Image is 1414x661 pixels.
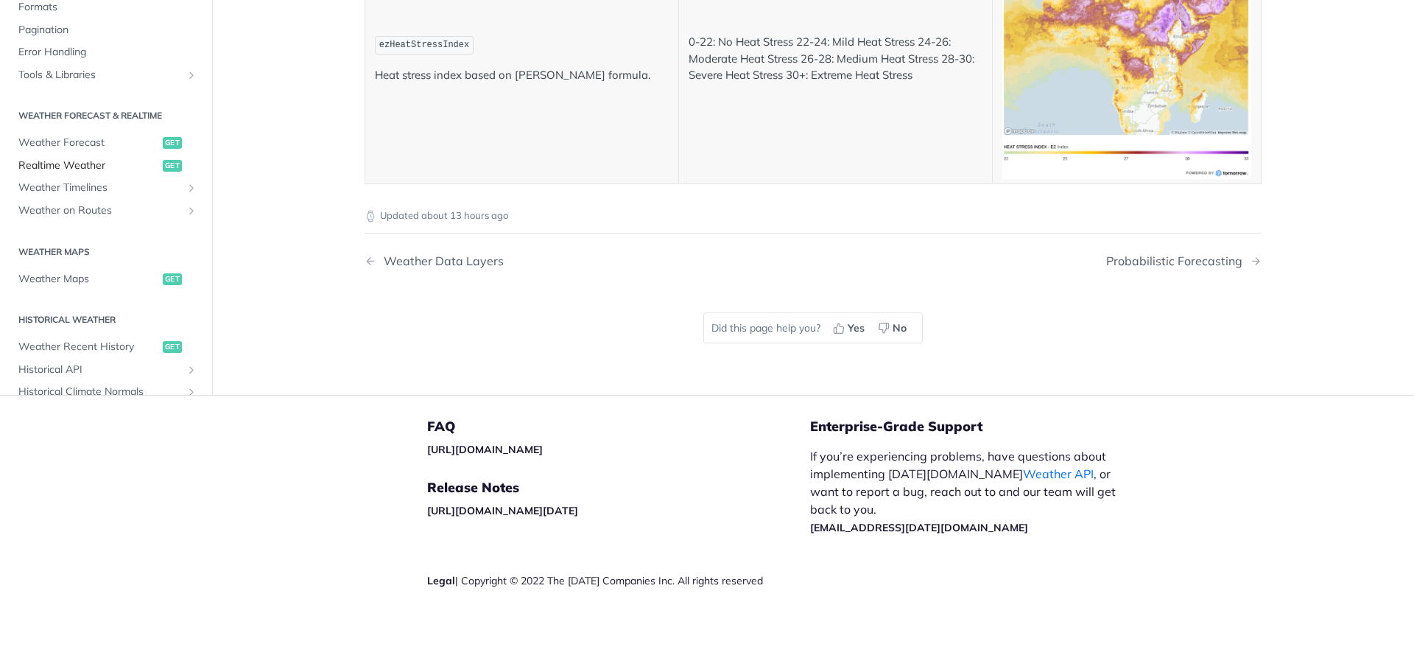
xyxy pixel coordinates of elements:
button: Yes [828,317,873,339]
a: Weather TimelinesShow subpages for Weather Timelines [11,178,201,200]
a: Historical Climate NormalsShow subpages for Historical Climate Normals [11,381,201,403]
p: Heat stress index based on [PERSON_NAME] formula. [375,67,669,84]
a: Weather API [1023,466,1094,481]
a: Legal [427,574,455,587]
h5: Enterprise-Grade Support [810,418,1155,436]
span: Error Handling [18,45,197,60]
a: Weather Mapsget [11,268,201,290]
button: Show subpages for Historical API [186,364,197,376]
span: get [163,273,182,285]
a: Next Page: Probabilistic Forecasting [1106,254,1262,268]
nav: Pagination Controls [365,239,1262,283]
a: [URL][DOMAIN_NAME][DATE] [427,504,578,517]
button: No [873,317,915,339]
span: Weather Recent History [18,340,159,354]
div: Did this page help you? [703,312,923,343]
button: Show subpages for Tools & Libraries [186,69,197,81]
span: ezHeatStressIndex [379,40,469,50]
p: 0-22: No Heat Stress 22-24: Mild Heat Stress 24-26: Moderate Heat Stress 26-28: Medium Heat Stres... [689,34,982,84]
a: Previous Page: Weather Data Layers [365,254,749,268]
a: Pagination [11,19,201,41]
a: [URL][DOMAIN_NAME] [427,443,543,456]
p: If you’re experiencing problems, have questions about implementing [DATE][DOMAIN_NAME] , or want ... [810,447,1131,536]
a: Historical APIShow subpages for Historical API [11,359,201,381]
span: Tools & Libraries [18,68,182,83]
h2: Weather Forecast & realtime [11,109,201,122]
h2: Historical Weather [11,313,201,326]
span: Expand image [1002,73,1251,87]
span: Weather Forecast [18,136,159,150]
span: Weather Timelines [18,181,182,196]
button: Show subpages for Weather Timelines [186,183,197,195]
span: get [163,341,182,353]
span: Weather Maps [18,272,159,287]
h5: FAQ [427,418,810,436]
span: No [893,321,907,336]
div: Weather Data Layers [376,254,504,268]
span: Realtime Weather [18,158,159,173]
h2: Weather Maps [11,245,201,259]
span: Historical Climate Normals [18,385,182,399]
a: Error Handling [11,41,201,63]
h5: Release Notes [427,479,810,497]
span: get [163,160,182,172]
p: Updated about 13 hours ago [365,209,1262,223]
a: Realtime Weatherget [11,155,201,177]
a: Weather on RoutesShow subpages for Weather on Routes [11,200,201,222]
span: Pagination [18,23,197,38]
div: Probabilistic Forecasting [1106,254,1250,268]
a: Tools & LibrariesShow subpages for Tools & Libraries [11,64,201,86]
span: Historical API [18,363,182,377]
button: Show subpages for Weather on Routes [186,205,197,217]
span: Yes [848,321,865,336]
div: | Copyright © 2022 The [DATE] Companies Inc. All rights reserved [427,573,810,588]
span: get [163,137,182,149]
button: Show subpages for Historical Climate Normals [186,386,197,398]
span: Weather on Routes [18,203,182,218]
a: Weather Recent Historyget [11,336,201,358]
a: Weather Forecastget [11,132,201,154]
a: [EMAIL_ADDRESS][DATE][DOMAIN_NAME] [810,521,1028,534]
